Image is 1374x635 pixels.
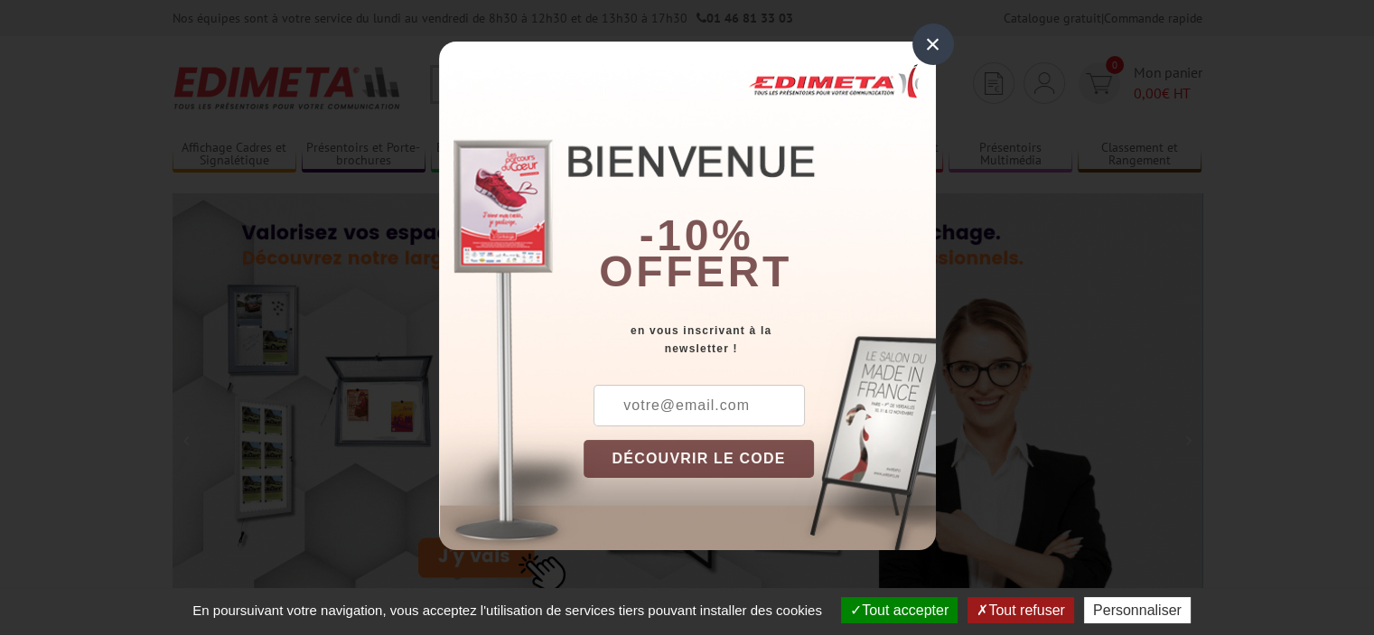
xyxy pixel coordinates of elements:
[640,211,753,259] b: -10%
[967,597,1073,623] button: Tout refuser
[584,440,815,478] button: DÉCOUVRIR LE CODE
[599,247,792,295] font: offert
[183,602,831,618] span: En poursuivant votre navigation, vous acceptez l'utilisation de services tiers pouvant installer ...
[1084,597,1191,623] button: Personnaliser (fenêtre modale)
[584,322,936,358] div: en vous inscrivant à la newsletter !
[841,597,958,623] button: Tout accepter
[912,23,954,65] div: ×
[594,385,805,426] input: votre@email.com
